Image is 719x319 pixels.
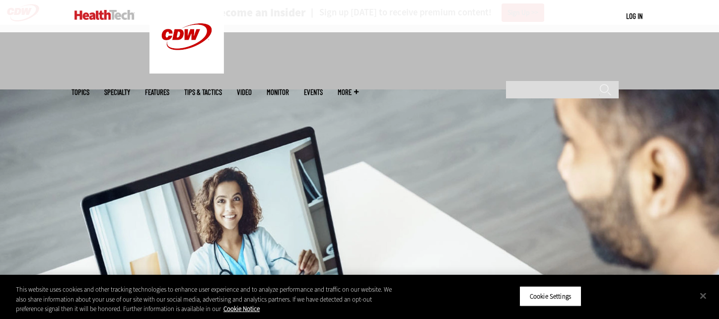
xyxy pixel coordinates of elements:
a: Events [304,88,323,96]
a: Features [145,88,169,96]
a: Video [237,88,252,96]
span: Topics [72,88,89,96]
img: Home [74,10,135,20]
a: Log in [626,11,643,20]
button: Close [692,285,714,307]
a: More information about your privacy [223,305,260,313]
a: MonITor [267,88,289,96]
a: Tips & Tactics [184,88,222,96]
span: Specialty [104,88,130,96]
div: This website uses cookies and other tracking technologies to enhance user experience and to analy... [16,285,395,314]
a: CDW [149,66,224,76]
div: User menu [626,11,643,21]
button: Cookie Settings [519,286,581,307]
span: More [338,88,359,96]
